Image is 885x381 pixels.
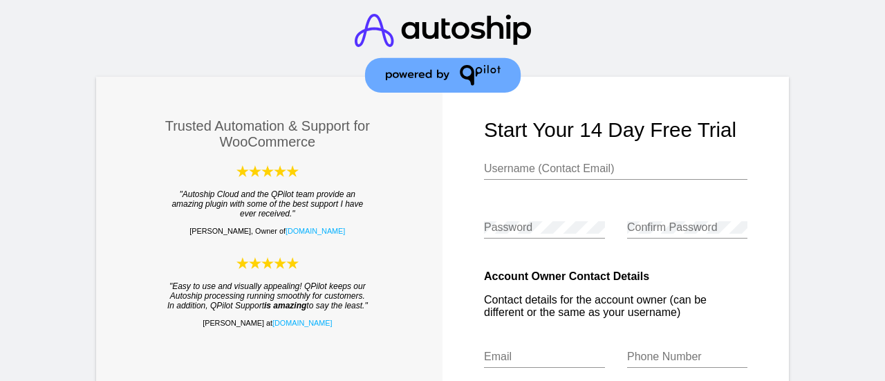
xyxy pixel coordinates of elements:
[165,281,369,310] blockquote: "Easy to use and visually appealing! QPilot keeps our Autoship processing running smoothly for cu...
[484,351,605,363] input: Email
[138,227,397,235] p: [PERSON_NAME], Owner of
[484,294,747,319] p: Contact details for the account owner (can be different or the same as your username)
[484,270,649,282] strong: Account Owner Contact Details
[236,256,299,270] img: Autoship Cloud powered by QPilot
[264,301,306,310] strong: is amazing
[138,118,397,150] h3: Trusted Automation & Support for WooCommerce
[627,351,748,363] input: Phone Number
[484,162,747,175] input: Username (Contact Email)
[272,319,332,327] a: [DOMAIN_NAME]
[286,227,345,235] a: [DOMAIN_NAME]
[138,319,397,327] p: [PERSON_NAME] at
[484,118,747,142] h1: Start your 14 day free trial
[236,164,299,178] img: Autoship Cloud powered by QPilot
[165,189,369,219] blockquote: "Autoship Cloud and the QPilot team provide an amazing plugin with some of the best support I hav...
